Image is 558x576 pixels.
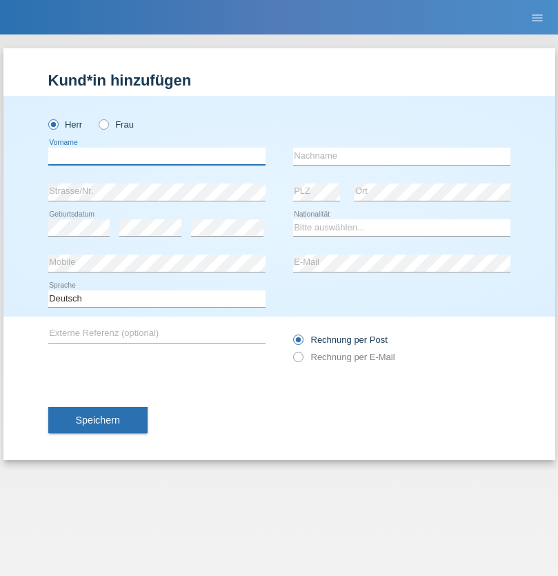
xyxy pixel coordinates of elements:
input: Rechnung per Post [293,335,302,352]
input: Herr [48,119,57,128]
label: Herr [48,119,83,130]
label: Rechnung per E-Mail [293,352,395,362]
button: Speichern [48,407,148,433]
a: menu [524,13,551,21]
h1: Kund*in hinzufügen [48,72,510,89]
label: Frau [99,119,134,130]
label: Rechnung per Post [293,335,388,345]
i: menu [530,11,544,25]
input: Rechnung per E-Mail [293,352,302,369]
input: Frau [99,119,108,128]
span: Speichern [76,415,120,426]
